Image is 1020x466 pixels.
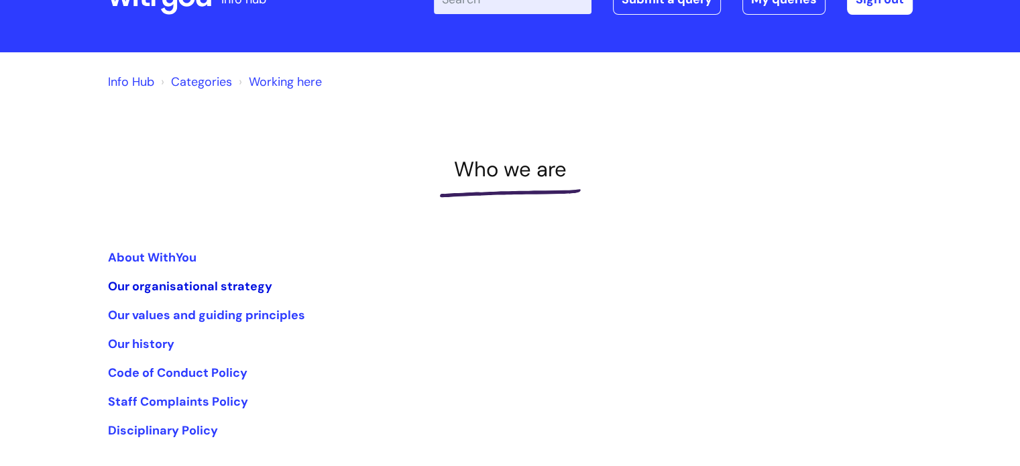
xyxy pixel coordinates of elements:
[108,422,218,439] a: Disciplinary Policy
[108,74,154,90] a: Info Hub
[108,365,247,381] a: Code of Conduct Policy
[235,71,322,93] li: Working here
[158,71,232,93] li: Solution home
[108,307,305,323] a: Our values and guiding principles
[171,74,232,90] a: Categories
[249,74,322,90] a: Working here
[108,157,913,182] h1: Who we are
[108,249,196,266] a: About WithYou
[108,336,174,352] a: Our history
[108,278,272,294] a: Our organisational strategy
[108,394,248,410] a: Staff Complaints Policy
